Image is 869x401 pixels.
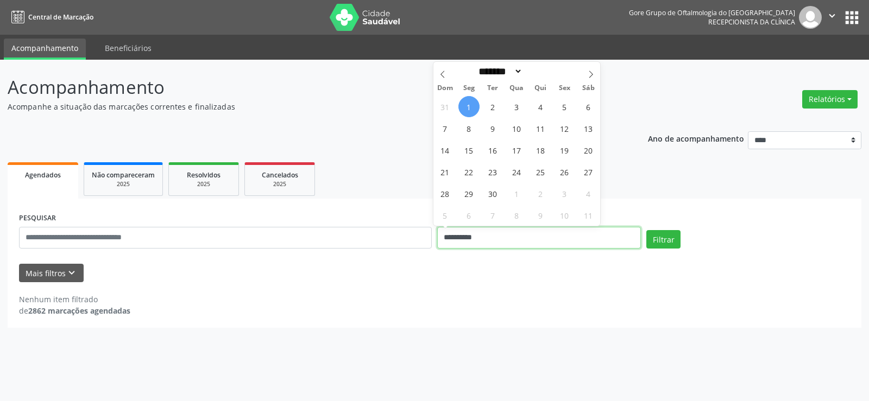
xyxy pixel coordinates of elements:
[19,210,56,227] label: PESQUISAR
[434,118,456,139] span: Setembro 7, 2025
[629,8,795,17] div: Gore Grupo de Oftalmologia do [GEOGRAPHIC_DATA]
[433,85,457,92] span: Dom
[522,66,558,77] input: Year
[262,170,298,180] span: Cancelados
[842,8,861,27] button: apps
[434,183,456,204] span: Setembro 28, 2025
[554,183,575,204] span: Outubro 3, 2025
[19,305,130,316] div: de
[822,6,842,29] button: 
[578,96,599,117] span: Setembro 6, 2025
[434,161,456,182] span: Setembro 21, 2025
[530,96,551,117] span: Setembro 4, 2025
[505,85,528,92] span: Qua
[552,85,576,92] span: Sex
[554,205,575,226] span: Outubro 10, 2025
[458,96,480,117] span: Setembro 1, 2025
[434,96,456,117] span: Agosto 31, 2025
[458,161,480,182] span: Setembro 22, 2025
[92,180,155,188] div: 2025
[799,6,822,29] img: img
[506,205,527,226] span: Outubro 8, 2025
[482,118,503,139] span: Setembro 9, 2025
[530,183,551,204] span: Outubro 2, 2025
[576,85,600,92] span: Sáb
[457,85,481,92] span: Seg
[482,205,503,226] span: Outubro 7, 2025
[482,96,503,117] span: Setembro 2, 2025
[458,183,480,204] span: Setembro 29, 2025
[506,96,527,117] span: Setembro 3, 2025
[97,39,159,58] a: Beneficiários
[646,230,681,249] button: Filtrar
[253,180,307,188] div: 2025
[528,85,552,92] span: Qui
[482,183,503,204] span: Setembro 30, 2025
[25,170,61,180] span: Agendados
[187,170,221,180] span: Resolvidos
[8,8,93,26] a: Central de Marcação
[578,161,599,182] span: Setembro 27, 2025
[506,161,527,182] span: Setembro 24, 2025
[28,305,130,316] strong: 2862 marcações agendadas
[4,39,86,60] a: Acompanhamento
[481,85,505,92] span: Ter
[554,161,575,182] span: Setembro 26, 2025
[482,139,503,161] span: Setembro 16, 2025
[28,12,93,22] span: Central de Marcação
[66,267,78,279] i: keyboard_arrow_down
[826,10,838,22] i: 
[506,139,527,161] span: Setembro 17, 2025
[506,183,527,204] span: Outubro 1, 2025
[530,139,551,161] span: Setembro 18, 2025
[434,139,456,161] span: Setembro 14, 2025
[530,118,551,139] span: Setembro 11, 2025
[506,118,527,139] span: Setembro 10, 2025
[802,90,858,109] button: Relatórios
[578,205,599,226] span: Outubro 11, 2025
[8,101,605,112] p: Acompanhe a situação das marcações correntes e finalizadas
[482,161,503,182] span: Setembro 23, 2025
[530,205,551,226] span: Outubro 9, 2025
[708,17,795,27] span: Recepcionista da clínica
[475,66,523,77] select: Month
[19,264,84,283] button: Mais filtroskeyboard_arrow_down
[530,161,551,182] span: Setembro 25, 2025
[578,183,599,204] span: Outubro 4, 2025
[92,170,155,180] span: Não compareceram
[177,180,231,188] div: 2025
[458,118,480,139] span: Setembro 8, 2025
[578,139,599,161] span: Setembro 20, 2025
[458,205,480,226] span: Outubro 6, 2025
[578,118,599,139] span: Setembro 13, 2025
[434,205,456,226] span: Outubro 5, 2025
[648,131,744,145] p: Ano de acompanhamento
[8,74,605,101] p: Acompanhamento
[19,294,130,305] div: Nenhum item filtrado
[554,118,575,139] span: Setembro 12, 2025
[554,96,575,117] span: Setembro 5, 2025
[554,139,575,161] span: Setembro 19, 2025
[458,139,480,161] span: Setembro 15, 2025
